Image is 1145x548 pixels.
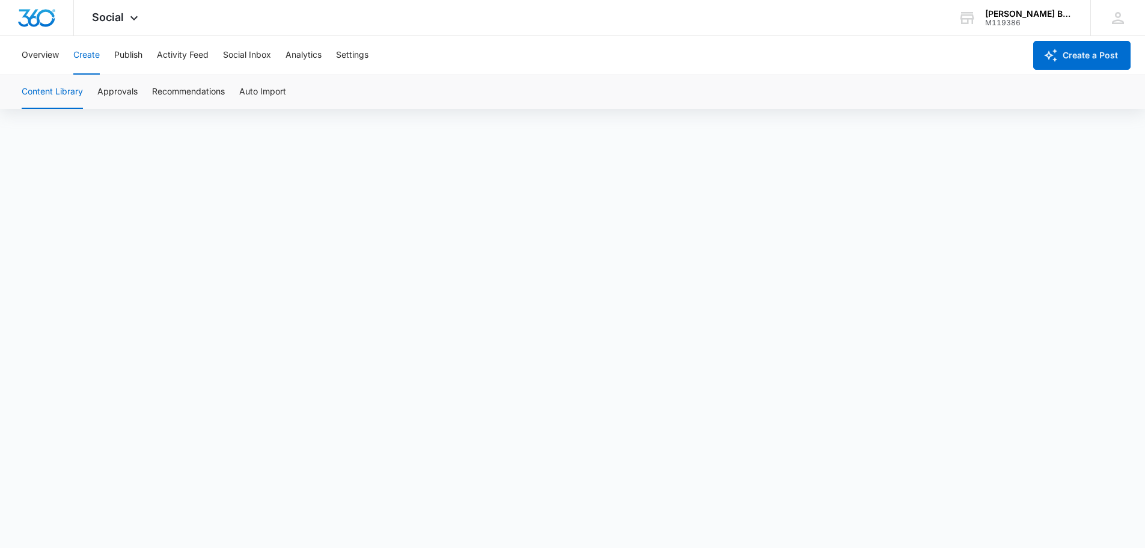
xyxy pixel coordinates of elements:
button: Approvals [97,75,138,109]
div: account name [985,9,1073,19]
span: Social [92,11,124,23]
button: Create a Post [1033,41,1131,70]
button: Publish [114,36,142,75]
button: Overview [22,36,59,75]
button: Settings [336,36,368,75]
button: Social Inbox [223,36,271,75]
button: Content Library [22,75,83,109]
div: account id [985,19,1073,27]
button: Recommendations [152,75,225,109]
button: Auto Import [239,75,286,109]
button: Activity Feed [157,36,209,75]
button: Create [73,36,100,75]
button: Analytics [285,36,322,75]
